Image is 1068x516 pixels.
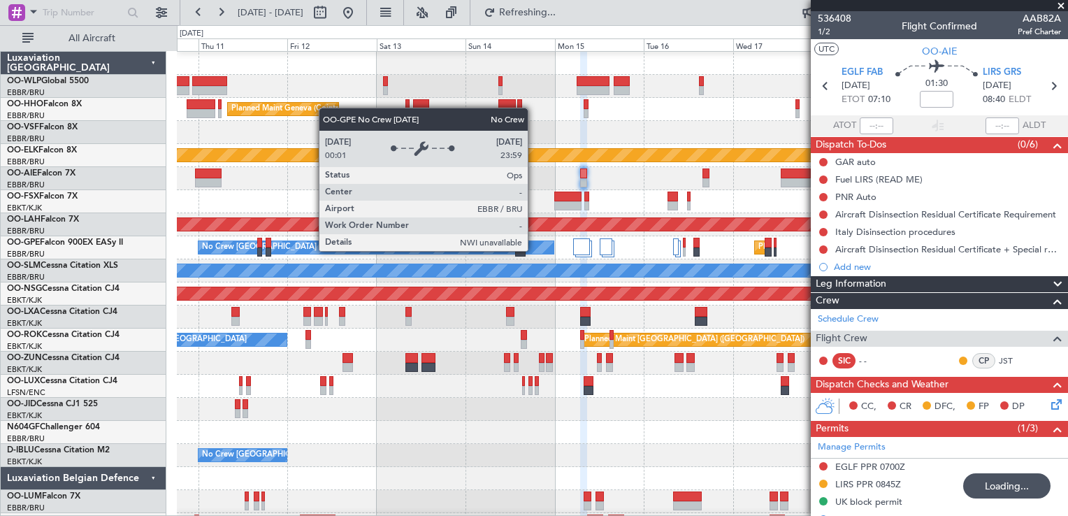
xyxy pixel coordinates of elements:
[238,6,303,19] span: [DATE] - [DATE]
[466,38,554,51] div: Sun 14
[835,478,901,490] div: LIRS PPR 0845Z
[922,44,958,59] span: OO-AIE
[199,38,287,51] div: Thu 11
[7,100,82,108] a: OO-HHOFalcon 8X
[7,285,42,293] span: OO-NSG
[7,341,42,352] a: EBKT/KJK
[7,377,40,385] span: OO-LUX
[43,2,123,23] input: Trip Number
[1009,93,1031,107] span: ELDT
[7,295,42,306] a: EBKT/KJK
[36,34,147,43] span: All Aircraft
[842,66,883,80] span: EGLF FAB
[202,445,436,466] div: No Crew [GEOGRAPHIC_DATA] ([GEOGRAPHIC_DATA] National)
[15,27,152,50] button: All Aircraft
[7,400,36,408] span: OO-JID
[925,77,948,91] span: 01:30
[818,26,851,38] span: 1/2
[818,313,879,327] a: Schedule Crew
[584,329,804,350] div: Planned Maint [GEOGRAPHIC_DATA] ([GEOGRAPHIC_DATA])
[7,249,45,259] a: EBBR/BRU
[7,100,43,108] span: OO-HHO
[7,272,45,282] a: EBBR/BRU
[7,457,42,467] a: EBKT/KJK
[555,38,644,51] div: Mon 15
[7,492,80,501] a: OO-LUMFalcon 7X
[816,331,867,347] span: Flight Crew
[7,192,78,201] a: OO-FSXFalcon 7X
[1023,119,1046,133] span: ALDT
[1018,11,1061,26] span: AAB82A
[7,318,42,329] a: EBKT/KJK
[842,93,865,107] span: ETOT
[498,8,557,17] span: Refreshing...
[1012,400,1025,414] span: DP
[7,308,117,316] a: OO-LXACessna Citation CJ4
[7,433,45,444] a: EBBR/BRU
[7,354,42,362] span: OO-ZUN
[7,169,75,178] a: OO-AIEFalcon 7X
[7,77,41,85] span: OO-WLP
[816,137,886,153] span: Dispatch To-Dos
[835,226,955,238] div: Italy Disinsection procedures
[287,38,376,51] div: Fri 12
[733,38,822,51] div: Wed 17
[7,87,45,98] a: EBBR/BRU
[1018,421,1038,436] span: (1/3)
[7,238,123,247] a: OO-GPEFalcon 900EX EASy II
[7,423,40,431] span: N604GF
[1018,137,1038,152] span: (0/6)
[835,496,902,508] div: UK block permit
[7,123,39,131] span: OO-VSF
[835,173,923,185] div: Fuel LIRS (READ ME)
[816,293,839,309] span: Crew
[7,446,34,454] span: D-IBLU
[231,99,347,120] div: Planned Maint Geneva (Cointrin)
[816,276,886,292] span: Leg Information
[7,503,45,513] a: EBBR/BRU
[816,377,948,393] span: Dispatch Checks and Weather
[7,192,39,201] span: OO-FSX
[7,492,42,501] span: OO-LUM
[7,410,42,421] a: EBKT/KJK
[818,11,851,26] span: 536408
[7,169,37,178] span: OO-AIE
[859,354,890,367] div: - -
[868,93,890,107] span: 07:10
[7,203,42,213] a: EBKT/KJK
[842,79,870,93] span: [DATE]
[983,93,1005,107] span: 08:40
[7,377,117,385] a: OO-LUXCessna Citation CJ4
[835,243,1061,255] div: Aircraft Disinsection Residual Certificate + Special request
[860,117,893,134] input: --:--
[7,215,41,224] span: OO-LAH
[7,364,42,375] a: EBKT/KJK
[7,331,42,339] span: OO-ROK
[644,38,733,51] div: Tue 16
[7,157,45,167] a: EBBR/BRU
[7,285,120,293] a: OO-NSGCessna Citation CJ4
[202,237,436,258] div: No Crew [GEOGRAPHIC_DATA] ([GEOGRAPHIC_DATA] National)
[835,191,876,203] div: PNR Auto
[7,261,41,270] span: OO-SLM
[7,134,45,144] a: EBBR/BRU
[7,110,45,121] a: EBBR/BRU
[758,237,1011,258] div: Planned Maint [GEOGRAPHIC_DATA] ([GEOGRAPHIC_DATA] National)
[7,146,38,155] span: OO-ELK
[7,446,110,454] a: D-IBLUCessna Citation M2
[835,461,905,473] div: EGLF PPR 0700Z
[902,19,977,34] div: Flight Confirmed
[814,43,839,55] button: UTC
[816,421,849,437] span: Permits
[7,238,40,247] span: OO-GPE
[972,353,995,368] div: CP
[999,354,1030,367] a: JST
[983,79,1011,93] span: [DATE]
[983,66,1021,80] span: LIRS GRS
[934,400,955,414] span: DFC,
[477,1,561,24] button: Refreshing...
[834,261,1061,273] div: Add new
[7,423,100,431] a: N604GFChallenger 604
[835,208,1056,220] div: Aircraft Disinsection Residual Certificate Requirement
[900,400,911,414] span: CR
